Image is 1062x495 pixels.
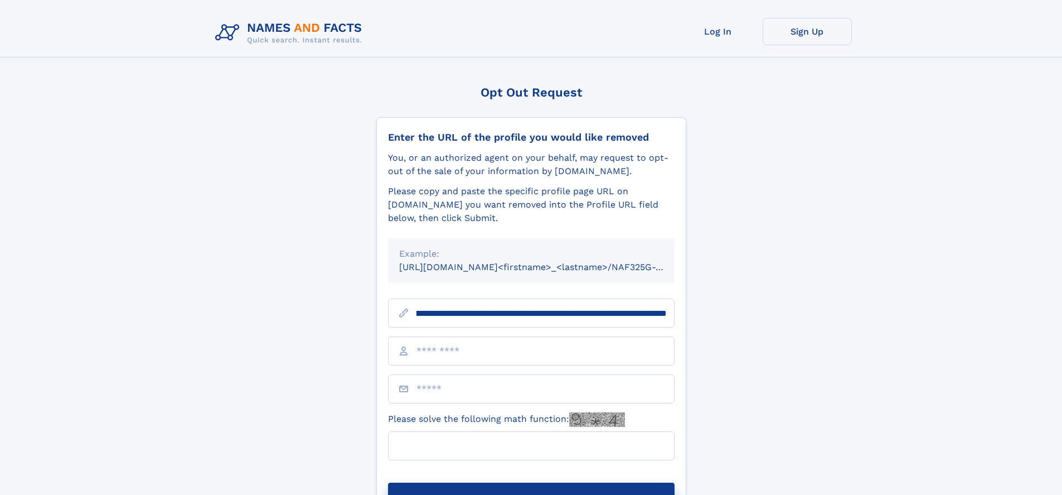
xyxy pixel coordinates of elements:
[376,85,686,99] div: Opt Out Request
[388,131,675,143] div: Enter the URL of the profile you would like removed
[673,18,763,45] a: Log In
[399,262,696,272] small: [URL][DOMAIN_NAME]<firstname>_<lastname>/NAF325G-xxxxxxxx
[763,18,852,45] a: Sign Up
[211,18,371,48] img: Logo Names and Facts
[388,151,675,178] div: You, or an authorized agent on your behalf, may request to opt-out of the sale of your informatio...
[399,247,663,261] div: Example:
[388,412,625,427] label: Please solve the following math function:
[388,185,675,225] div: Please copy and paste the specific profile page URL on [DOMAIN_NAME] you want removed into the Pr...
